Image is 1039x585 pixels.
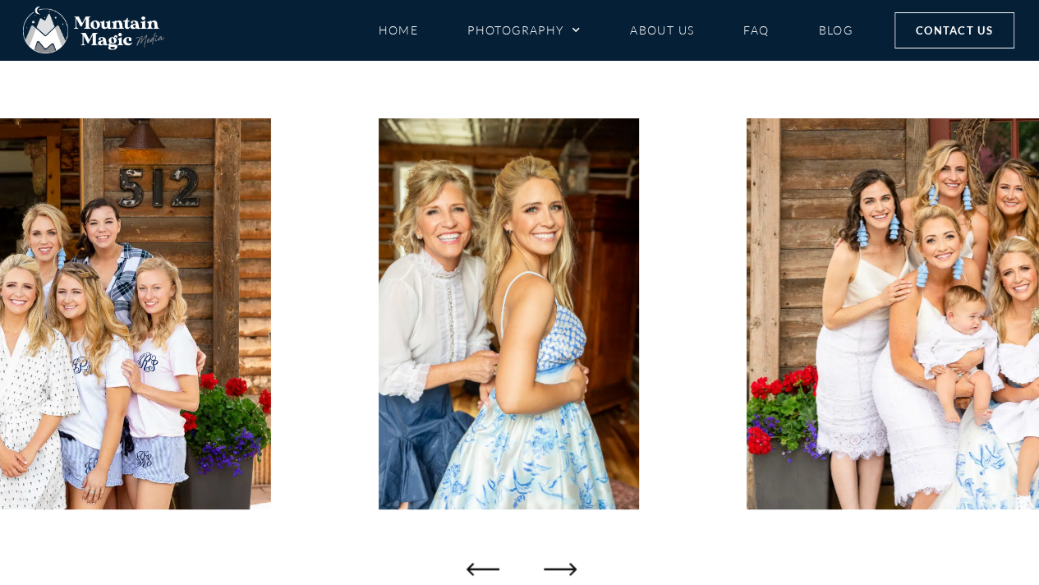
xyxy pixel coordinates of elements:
[23,7,164,54] img: Mountain Magic Media photography logo Crested Butte Photographer
[379,16,853,44] nav: Menu
[630,16,694,44] a: About Us
[467,16,581,44] a: Photography
[743,16,769,44] a: FAQ
[916,21,993,39] span: Contact Us
[894,12,1014,48] a: Contact Us
[540,552,573,585] div: Next slide
[467,552,499,585] div: Previous slide
[379,118,639,509] img: mom zipping wedding dress mother of the bride smiling something blue custom florals floral patter...
[379,16,419,44] a: Home
[379,118,639,509] div: 9 / 46
[818,16,853,44] a: Blog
